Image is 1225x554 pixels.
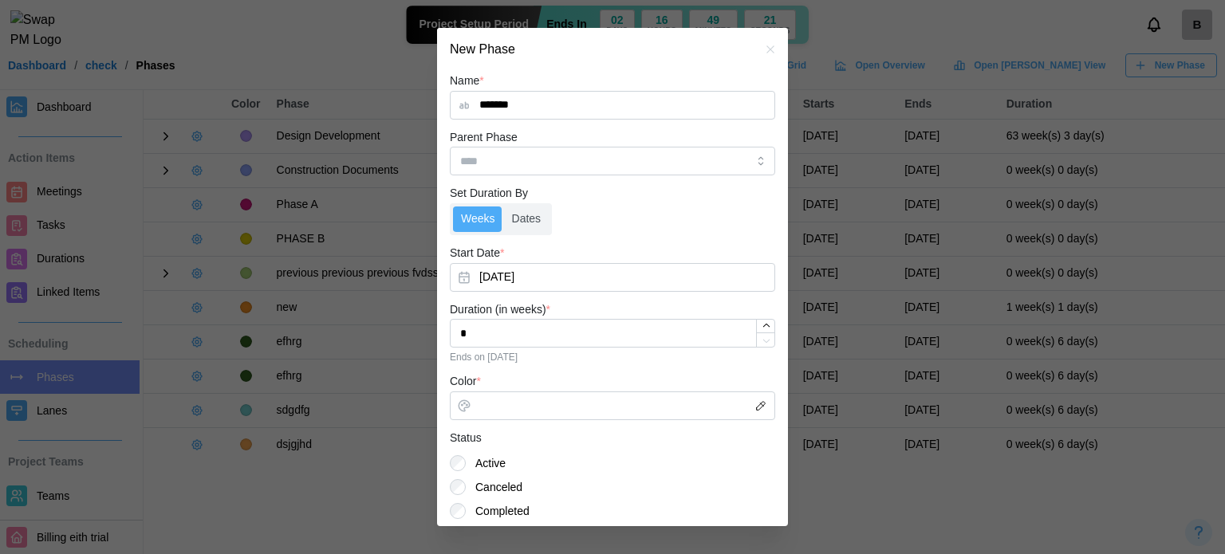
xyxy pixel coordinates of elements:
[450,245,504,262] label: Start Date
[450,430,482,447] div: Status
[450,185,528,202] label: Set Duration By
[466,503,530,519] label: Completed
[450,73,484,90] label: Name
[450,301,550,319] label: Duration (in weeks)
[450,352,775,363] div: Ends on [DATE]
[450,263,775,292] button: Sep 22, 2025
[453,206,503,232] label: Weeks
[450,129,518,147] label: Parent Phase
[504,206,549,232] label: Dates
[450,373,481,391] label: Color
[466,479,522,495] label: Canceled
[450,43,515,56] h2: New Phase
[466,455,506,471] label: Active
